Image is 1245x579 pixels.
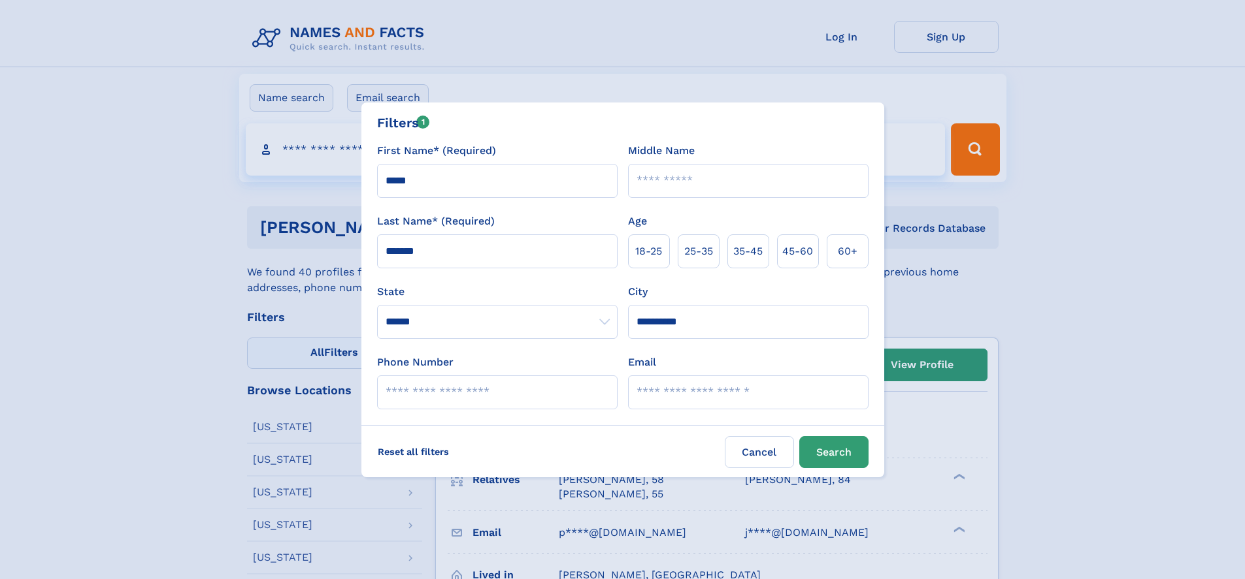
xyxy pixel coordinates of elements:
[628,143,695,159] label: Middle Name
[377,113,430,133] div: Filters
[377,213,495,229] label: Last Name* (Required)
[838,243,857,259] span: 60+
[377,354,454,370] label: Phone Number
[628,213,647,229] label: Age
[377,284,618,300] label: State
[628,354,656,370] label: Email
[725,436,794,468] label: Cancel
[782,243,813,259] span: 45‑60
[369,436,457,467] label: Reset all filters
[628,284,648,300] label: City
[377,143,496,159] label: First Name* (Required)
[733,243,763,259] span: 35‑45
[635,243,662,259] span: 18‑25
[799,436,869,468] button: Search
[684,243,713,259] span: 25‑35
